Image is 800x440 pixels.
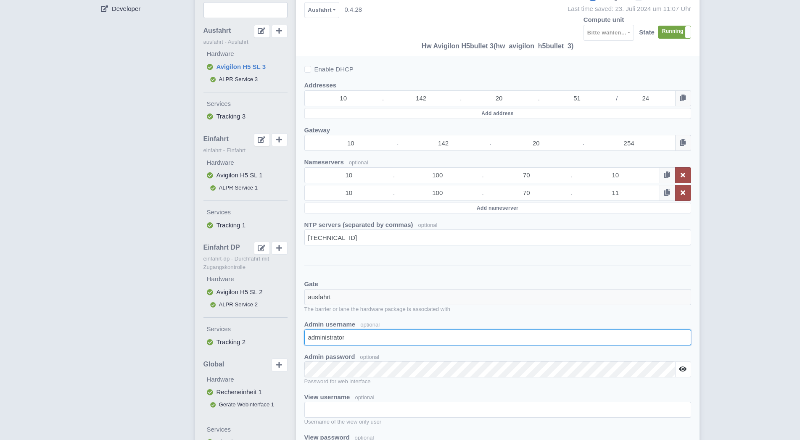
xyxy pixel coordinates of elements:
[219,184,258,191] span: ALPR Service 1
[207,324,288,334] label: Services
[494,42,573,50] span: (hw_avigilon_h5bullet_3)
[583,15,624,25] label: Compute unit
[304,393,350,402] label: View username
[207,375,288,385] label: Hardware
[203,169,288,182] button: Avigilon H5 SL 1
[422,42,494,50] span: Hw Avigilon H5bullet 3
[203,74,288,85] button: ALPR Service 3
[203,244,240,251] span: Einfahrt DP
[207,99,288,109] label: Services
[217,221,246,229] span: Tracking 1
[349,159,368,166] small: optional
[219,76,258,82] span: ALPR Service 3
[219,301,258,308] span: ALPR Service 2
[219,401,275,408] span: Geräte Webinterface 1
[203,255,288,271] small: einfahrt-dp - Durchfahrt mit Zugangskontrolle
[207,49,288,59] label: Hardware
[314,66,354,73] span: Enable DHCP
[203,286,288,299] button: Avigilon H5 SL 2
[308,5,332,15] div: Ausfahrt
[304,377,691,386] small: Password for web interface
[203,182,288,194] button: ALPR Service 1
[203,361,224,368] span: Global
[658,26,691,38] label: Running
[203,219,288,232] button: Tracking 1
[304,320,356,329] label: Admin username
[304,158,344,167] label: Nameservers
[203,399,288,411] button: Geräte Webinterface 1
[217,388,262,395] span: Recheneinheit 1
[360,354,379,360] span: optional
[203,386,288,399] button: Recheneinheit 1
[203,135,229,143] span: Einfahrt
[217,171,263,179] span: Avigilon H5 SL 1
[217,338,246,345] span: Tracking 2
[304,126,330,135] label: Gateway
[207,158,288,168] label: Hardware
[568,4,691,14] div: Last time saved: 23. Juli 2024 um 11:07 Uhr
[344,3,367,15] span: 0.4.28
[203,38,288,46] small: ausfahrt - Ausfahrt
[304,108,691,119] button: Add address
[203,336,288,349] button: Tracking 2
[94,1,195,17] a: Developer
[418,222,438,228] span: optional
[360,321,380,328] span: optional
[304,220,413,230] label: NTP servers (separated by commas)
[639,28,655,37] label: State
[217,113,246,120] span: Tracking 3
[587,28,626,38] div: Bitte wählen...
[304,203,691,213] button: Add nameserver
[112,4,140,14] span: Developer
[355,394,374,400] span: optional
[658,26,691,39] div: RunningStopped
[203,299,288,311] button: ALPR Service 2
[207,274,288,284] label: Hardware
[304,81,337,90] label: Addresses
[203,61,288,74] button: Avigilon H5 SL 3
[203,110,288,123] button: Tracking 3
[217,288,263,295] span: Avigilon H5 SL 2
[207,208,288,217] label: Services
[304,279,318,289] label: Gate
[203,27,231,34] span: Ausfahrt
[304,352,355,362] label: Admin password
[217,63,266,70] span: Avigilon H5 SL 3
[207,425,288,435] label: Services
[304,418,691,426] small: Username of the view only user
[304,305,691,314] small: The barrier or lane the hardware package is associated with
[203,146,288,155] small: einfahrt - Einfahrt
